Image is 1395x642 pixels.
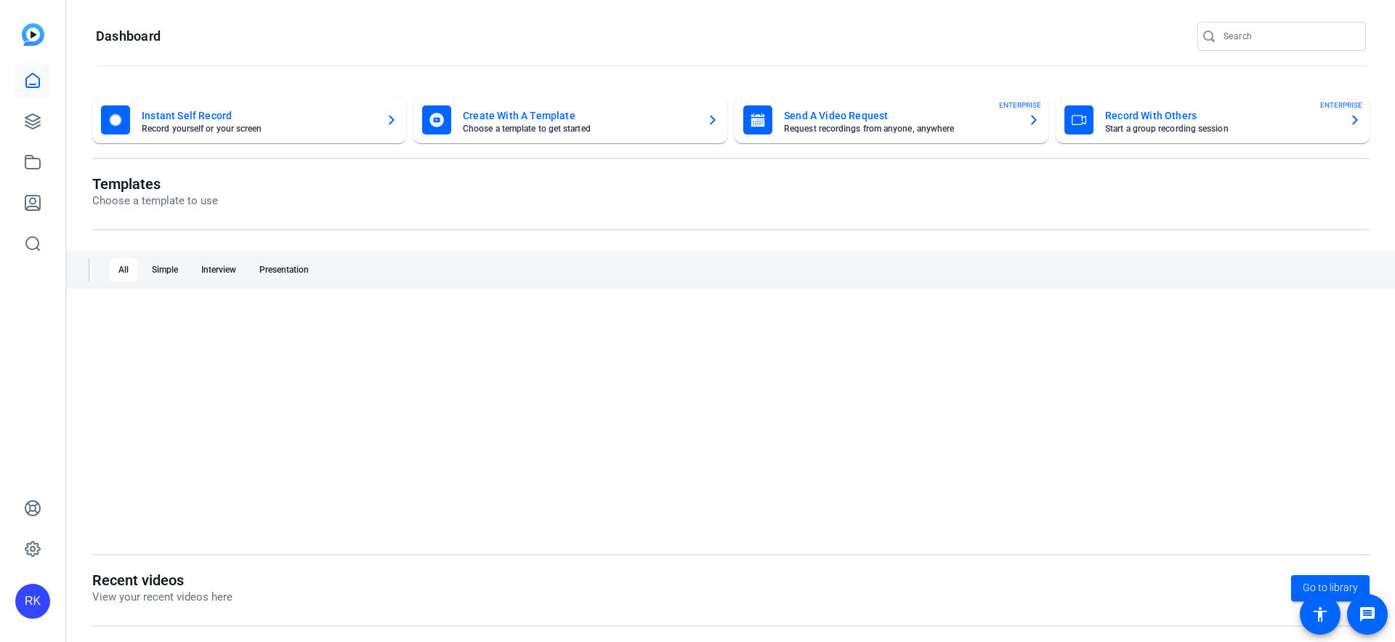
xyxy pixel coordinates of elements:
[784,124,1016,133] mat-card-subtitle: Request recordings from anyone, anywhere
[251,258,318,281] div: Presentation
[784,107,1016,124] mat-card-title: Send A Video Request
[1303,580,1358,595] span: Go to library
[463,107,695,124] mat-card-title: Create With A Template
[999,100,1041,111] span: ENTERPRISE
[1311,606,1329,623] mat-icon: accessibility
[142,124,374,133] mat-card-subtitle: Record yourself or your screen
[1056,97,1370,143] button: Record With OthersStart a group recording sessionENTERPRISE
[92,571,232,589] h1: Recent videos
[92,175,218,193] h1: Templates
[142,107,374,124] mat-card-title: Instant Self Record
[110,258,137,281] div: All
[22,23,44,46] img: blue-gradient.svg
[1320,100,1362,111] span: ENTERPRISE
[96,28,161,45] h1: Dashboard
[1105,107,1338,124] mat-card-title: Record With Others
[193,258,245,281] div: Interview
[735,97,1048,143] button: Send A Video RequestRequest recordings from anyone, anywhereENTERPRISE
[92,97,406,143] button: Instant Self RecordRecord yourself or your screen
[463,124,695,133] mat-card-subtitle: Choose a template to get started
[92,589,232,606] p: View your recent videos here
[15,584,50,619] div: RK
[1105,124,1338,133] mat-card-subtitle: Start a group recording session
[1224,28,1354,45] input: Search
[92,193,218,209] p: Choose a template to use
[413,97,727,143] button: Create With A TemplateChoose a template to get started
[1291,575,1370,601] a: Go to library
[1359,606,1376,623] mat-icon: message
[143,258,187,281] div: Simple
